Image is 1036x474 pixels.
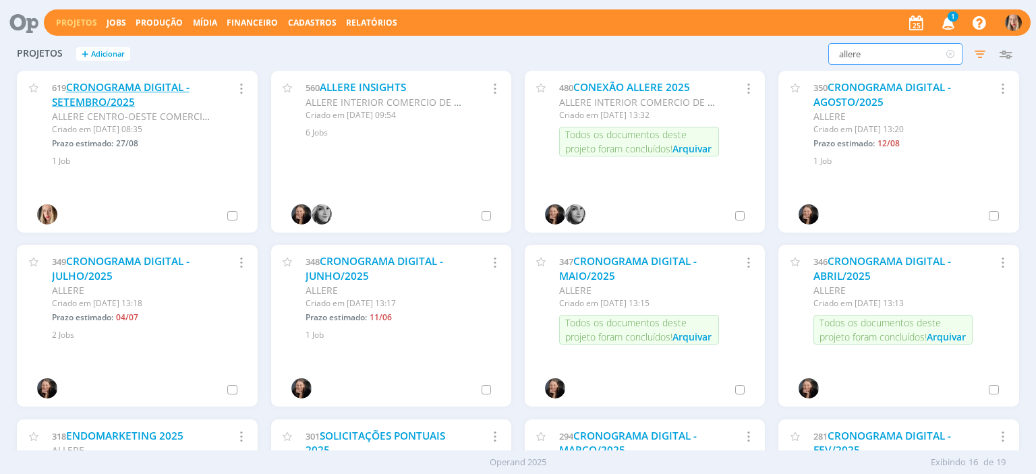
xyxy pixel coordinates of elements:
a: CRONOGRAMA DIGITAL - SETEMBRO/2025 [52,80,190,109]
div: Criado em [DATE] 08:35 [52,123,211,136]
a: ALLERE INSIGHTS [320,80,406,94]
a: Projetos [56,17,97,28]
span: Prazo estimado: [813,138,875,149]
span: 350 [813,82,828,94]
span: 294 [559,430,573,442]
div: Criado em [DATE] 13:18 [52,297,211,309]
div: Criado em [DATE] 13:32 [559,109,718,121]
button: 1 [933,11,961,35]
img: H [291,378,312,398]
button: Mídia [189,18,221,28]
img: H [799,378,819,398]
button: Relatórios [342,18,401,28]
span: Prazo estimado: [52,312,113,323]
button: Jobs [103,18,130,28]
button: Produção [132,18,187,28]
span: 560 [306,82,320,94]
button: T [1004,11,1023,34]
span: ALLERE [559,284,592,297]
span: ALLERE CENTRO-OESTE COMERCIO DE DISPOSITIVOS MEDICOS IMPLANTAVEIS LTDA [52,110,428,123]
span: de [983,456,994,469]
span: ALLERE [52,444,84,456]
img: H [37,378,57,398]
div: 1 Job [52,155,241,167]
img: T [37,204,57,225]
div: 1 Job [813,155,1003,167]
span: Arquivar [927,330,966,343]
img: T [1005,14,1022,31]
a: Relatórios [346,17,397,28]
a: CONEXÃO ALLERE 2025 [573,80,690,94]
a: CRONOGRAMA DIGITAL - FEV/2025 [813,429,951,458]
img: H [545,204,565,225]
span: ALLERE INTERIOR COMERCIO DE DISPOSITIVOS MEDICOS IMPLANTAVEIS LTDA [306,96,655,109]
span: 04/07 [116,312,138,323]
div: 1 Job [306,329,495,341]
span: 1 [948,11,958,22]
a: Produção [136,17,183,28]
input: Busca [828,43,962,65]
a: CRONOGRAMA DIGITAL - MAIO/2025 [559,254,697,283]
img: J [312,204,332,225]
a: SOLICITAÇÕES PONTUAIS 2025 [306,429,445,458]
span: Projetos [17,48,63,59]
span: Prazo estimado: [52,138,113,149]
button: Financeiro [223,18,282,28]
div: Criado em [DATE] 13:13 [813,297,973,309]
span: ALLERE [306,284,338,297]
span: Todos os documentos deste projeto foram concluídos! [819,316,941,343]
span: Todos os documentos deste projeto foram concluídos! [565,316,687,343]
span: 11/06 [370,312,392,323]
button: Projetos [52,18,101,28]
a: Financeiro [227,17,278,28]
div: Criado em [DATE] 13:20 [813,123,973,136]
img: J [565,204,585,225]
span: 281 [813,430,828,442]
span: 19 [996,456,1006,469]
span: 348 [306,256,320,268]
span: 12/08 [877,138,900,149]
span: + [82,47,88,61]
span: 16 [969,456,978,469]
a: CRONOGRAMA DIGITAL - ABRIL/2025 [813,254,951,283]
span: 27/08 [116,138,138,149]
span: Arquivar [672,330,712,343]
span: 347 [559,256,573,268]
span: ALLERE [813,110,846,123]
span: 349 [52,256,66,268]
span: Exibindo [931,456,966,469]
span: ALLERE [813,284,846,297]
div: Criado em [DATE] 13:17 [306,297,465,309]
span: Adicionar [91,50,125,59]
span: 346 [813,256,828,268]
img: H [291,204,312,225]
div: 2 Jobs [52,329,241,341]
div: Criado em [DATE] 13:15 [559,297,718,309]
a: CRONOGRAMA DIGITAL - JUNHO/2025 [306,254,443,283]
a: Jobs [107,17,126,28]
button: Cadastros [284,18,341,28]
span: ALLERE INTERIOR COMERCIO DE DISPOSITIVOS MEDICOS IMPLANTAVEIS LTDA [559,96,909,109]
span: 301 [306,430,320,442]
a: CRONOGRAMA DIGITAL - AGOSTO/2025 [813,80,951,109]
span: Todos os documentos deste projeto foram concluídos! [565,128,687,155]
a: Mídia [193,17,217,28]
button: +Adicionar [76,47,130,61]
img: H [545,378,565,398]
a: ENDOMARKETING 2025 [66,429,183,443]
span: Cadastros [288,17,337,28]
div: Criado em [DATE] 09:54 [306,109,465,121]
img: H [799,204,819,225]
span: Arquivar [672,142,712,155]
span: Prazo estimado: [306,312,367,323]
a: CRONOGRAMA DIGITAL - MARÇO/2025 [559,429,697,458]
a: CRONOGRAMA DIGITAL - JULHO/2025 [52,254,190,283]
span: ALLERE [52,284,84,297]
span: 619 [52,82,66,94]
span: 480 [559,82,573,94]
span: 318 [52,430,66,442]
div: 6 Jobs [306,127,495,139]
